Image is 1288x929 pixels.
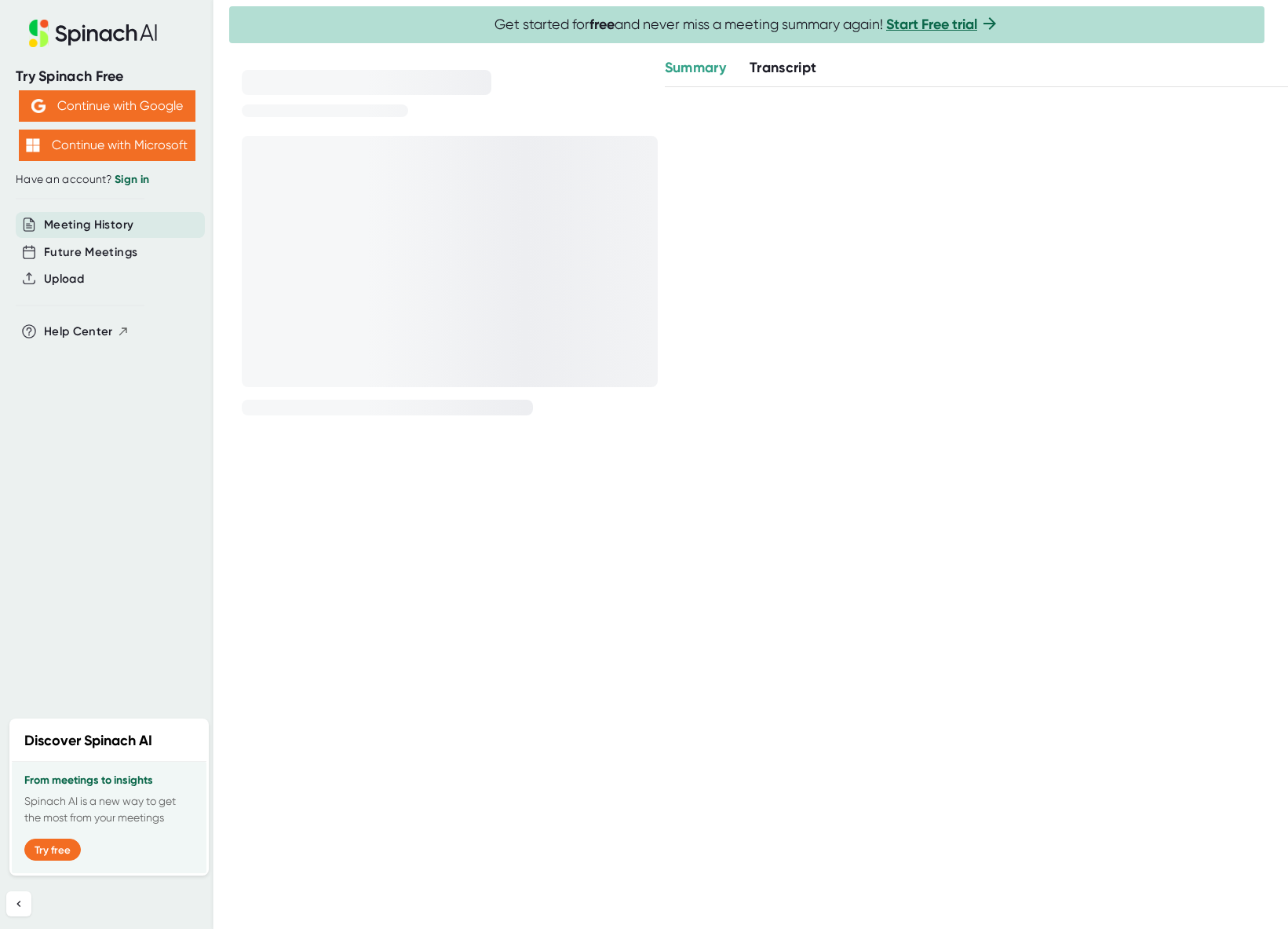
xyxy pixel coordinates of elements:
p: Spinach AI is a new way to get the most from your meetings [24,793,194,826]
div: Try Spinach Free [16,68,198,86]
b: free [589,16,615,33]
a: Start Free trial [886,16,977,33]
span: Summary [665,59,726,76]
button: Future Meetings [44,243,137,262]
button: Continue with Google [19,90,195,122]
button: Collapse sidebar [6,891,31,916]
div: Have an account? [16,173,198,187]
button: Upload [44,270,84,288]
button: Continue with Microsoft [19,130,195,161]
button: Meeting History [44,216,133,234]
span: Transcript [750,59,817,76]
a: Sign in [115,173,149,186]
button: Summary [665,57,726,79]
h2: Discover Spinach AI [24,730,152,752]
img: Aehbyd4JwY73AAAAAElFTkSuQmCC [31,99,46,113]
button: Transcript [750,57,817,79]
span: Help Center [44,323,113,341]
h3: From meetings to insights [24,774,194,787]
button: Try free [24,839,81,861]
span: Get started for and never miss a meeting summary again! [494,16,999,34]
button: Help Center [44,323,130,341]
